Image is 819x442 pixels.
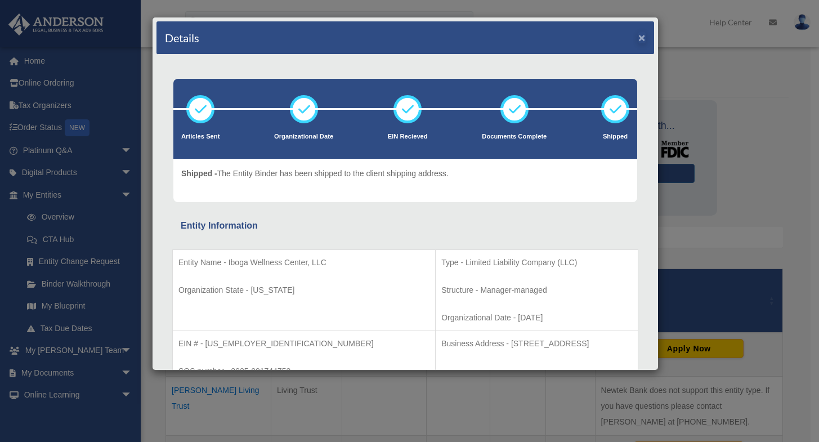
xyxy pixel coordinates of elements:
[178,283,429,297] p: Organization State - [US_STATE]
[178,337,429,351] p: EIN # - [US_EMPLOYER_IDENTIFICATION_NUMBER]
[638,32,646,43] button: ×
[178,364,429,378] p: SOS number - 2025-001744752
[441,311,632,325] p: Organizational Date - [DATE]
[181,169,217,178] span: Shipped -
[165,30,199,46] h4: Details
[388,131,428,142] p: EIN Recieved
[601,131,629,142] p: Shipped
[181,167,449,181] p: The Entity Binder has been shipped to the client shipping address.
[181,218,630,234] div: Entity Information
[441,283,632,297] p: Structure - Manager-managed
[274,131,333,142] p: Organizational Date
[441,337,632,351] p: Business Address - [STREET_ADDRESS]
[178,256,429,270] p: Entity Name - Iboga Wellness Center, LLC
[181,131,220,142] p: Articles Sent
[441,256,632,270] p: Type - Limited Liability Company (LLC)
[482,131,547,142] p: Documents Complete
